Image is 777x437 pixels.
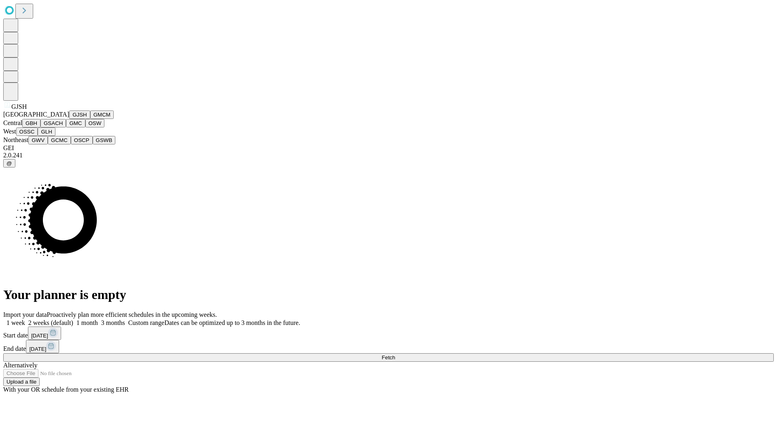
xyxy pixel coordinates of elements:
[90,110,114,119] button: GMCM
[47,311,217,318] span: Proactively plan more efficient schedules in the upcoming weeks.
[3,128,16,135] span: West
[3,159,15,168] button: @
[3,327,774,340] div: Start date
[101,319,125,326] span: 3 months
[3,362,37,369] span: Alternatively
[6,319,25,326] span: 1 week
[128,319,164,326] span: Custom range
[164,319,300,326] span: Dates can be optimized up to 3 months in the future.
[69,110,90,119] button: GJSH
[382,354,395,361] span: Fetch
[85,119,105,127] button: OSW
[48,136,71,144] button: GCMC
[31,333,48,339] span: [DATE]
[3,353,774,362] button: Fetch
[3,287,774,302] h1: Your planner is empty
[11,103,27,110] span: GJSH
[40,119,66,127] button: GSACH
[3,136,28,143] span: Northeast
[28,319,73,326] span: 2 weeks (default)
[71,136,93,144] button: OSCP
[66,119,85,127] button: GMC
[93,136,116,144] button: GSWB
[76,319,98,326] span: 1 month
[6,160,12,166] span: @
[3,144,774,152] div: GEI
[22,119,40,127] button: GBH
[3,386,129,393] span: With your OR schedule from your existing EHR
[3,311,47,318] span: Import your data
[3,378,40,386] button: Upload a file
[3,111,69,118] span: [GEOGRAPHIC_DATA]
[26,340,59,353] button: [DATE]
[3,340,774,353] div: End date
[28,327,61,340] button: [DATE]
[38,127,55,136] button: GLH
[16,127,38,136] button: OSSC
[3,152,774,159] div: 2.0.241
[3,119,22,126] span: Central
[28,136,48,144] button: GWV
[29,346,46,352] span: [DATE]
